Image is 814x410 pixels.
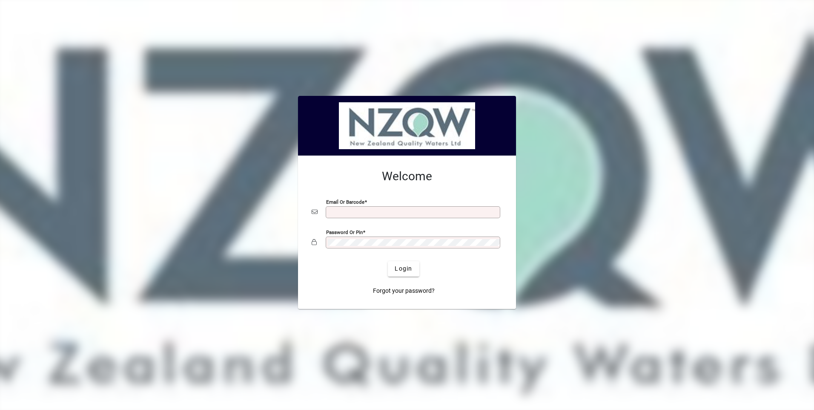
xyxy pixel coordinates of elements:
[370,283,438,299] a: Forgot your password?
[373,286,435,295] span: Forgot your password?
[326,199,364,205] mat-label: Email or Barcode
[312,169,502,184] h2: Welcome
[395,264,412,273] span: Login
[326,229,363,235] mat-label: Password or Pin
[388,261,419,277] button: Login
